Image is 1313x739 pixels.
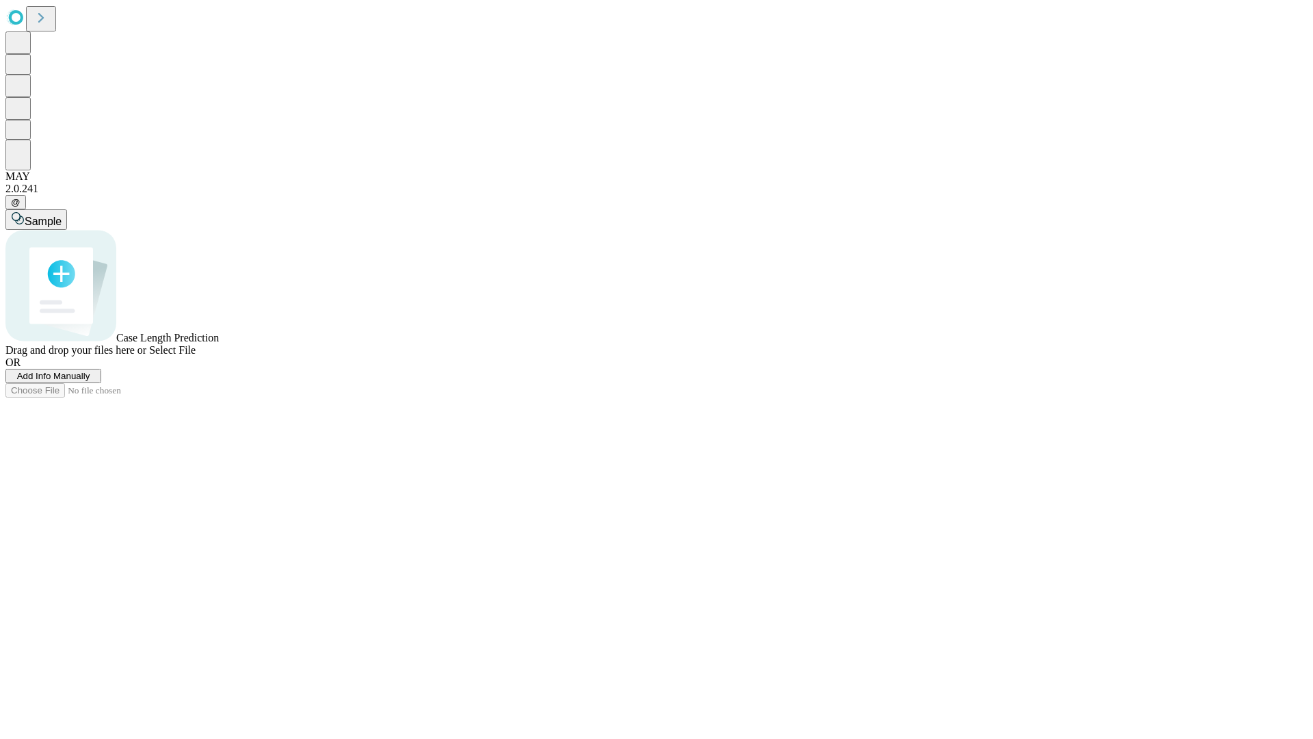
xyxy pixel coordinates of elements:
button: Sample [5,209,67,230]
span: @ [11,197,21,207]
button: Add Info Manually [5,369,101,383]
button: @ [5,195,26,209]
span: Sample [25,216,62,227]
span: Select File [149,344,196,356]
span: OR [5,356,21,368]
span: Add Info Manually [17,371,90,381]
span: Case Length Prediction [116,332,219,343]
div: 2.0.241 [5,183,1308,195]
div: MAY [5,170,1308,183]
span: Drag and drop your files here or [5,344,146,356]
